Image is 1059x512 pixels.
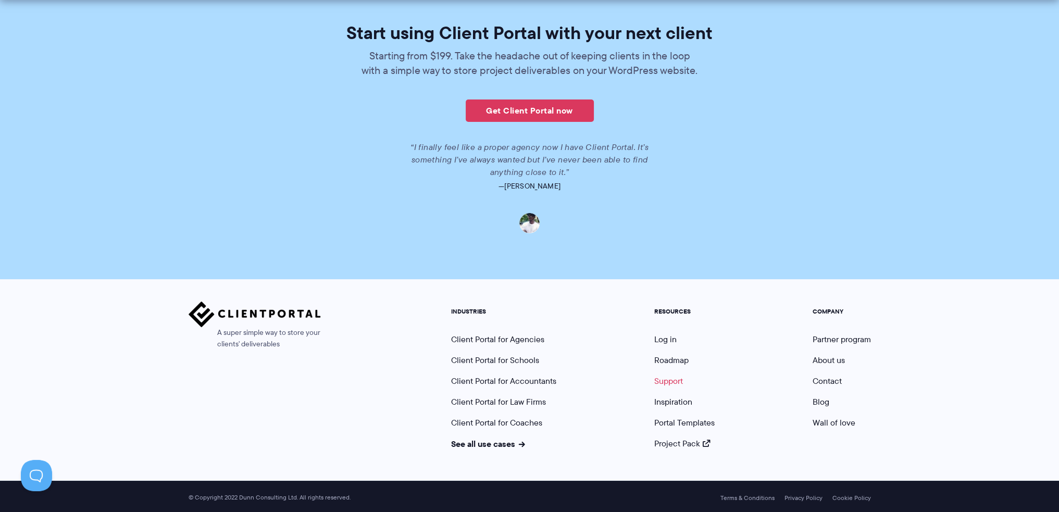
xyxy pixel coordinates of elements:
[451,438,525,450] a: See all use cases
[451,333,544,345] a: Client Portal for Agencies
[813,396,829,408] a: Blog
[813,354,845,366] a: About us
[654,375,683,387] a: Support
[720,494,775,502] a: Terms & Conditions
[183,494,356,502] span: © Copyright 2022 Dunn Consulting Ltd. All rights reserved.
[813,333,871,345] a: Partner program
[784,494,823,502] a: Privacy Policy
[451,375,556,387] a: Client Portal for Accountants
[397,141,663,179] p: “I finally feel like a proper agency now I have Client Portal. It’s something I’ve always wanted ...
[654,354,689,366] a: Roadmap
[654,396,692,408] a: Inspiration
[654,333,677,345] a: Log in
[21,460,52,491] iframe: Toggle Customer Support
[237,179,822,193] p: —[PERSON_NAME]
[189,327,321,350] span: A super simple way to store your clients' deliverables
[237,24,822,42] h2: Start using Client Portal with your next client
[813,308,871,315] h5: COMPANY
[451,396,546,408] a: Client Portal for Law Firms
[466,99,594,122] a: Get Client Portal now
[360,48,699,78] p: Starting from $199. Take the headache out of keeping clients in the loop with a simple way to sto...
[813,417,855,429] a: Wall of love
[451,308,556,315] h5: INDUSTRIES
[451,417,542,429] a: Client Portal for Coaches
[654,438,711,449] a: Project Pack
[654,417,715,429] a: Portal Templates
[813,375,842,387] a: Contact
[654,308,715,315] h5: RESOURCES
[832,494,871,502] a: Cookie Policy
[451,354,539,366] a: Client Portal for Schools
